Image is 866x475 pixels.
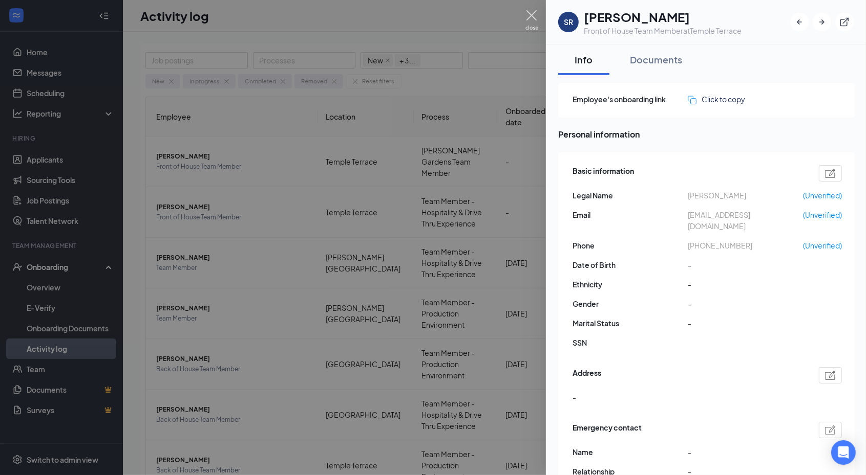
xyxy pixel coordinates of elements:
[584,26,742,36] div: Front of House Team Member at Temple Terrace
[790,13,809,31] button: ArrowLeftNew
[564,17,573,27] div: SR
[573,422,642,438] span: Emergency contact
[688,446,803,458] span: -
[558,128,855,141] span: Personal information
[688,318,803,329] span: -
[584,8,742,26] h1: [PERSON_NAME]
[839,17,850,27] svg: ExternalLink
[688,94,745,105] button: Click to copy
[835,13,854,31] button: ExternalLink
[573,165,634,182] span: Basic information
[573,190,688,201] span: Legal Name
[803,240,842,251] span: (Unverified)
[688,190,803,201] span: [PERSON_NAME]
[688,209,803,232] span: [EMAIL_ADDRESS][DOMAIN_NAME]
[813,13,831,31] button: ArrowRight
[688,279,803,290] span: -
[573,259,688,270] span: Date of Birth
[573,392,576,403] span: -
[817,17,827,27] svg: ArrowRight
[573,367,601,383] span: Address
[573,446,688,458] span: Name
[573,240,688,251] span: Phone
[803,209,842,220] span: (Unverified)
[688,96,696,104] img: click-to-copy.71757273a98fde459dfc.svg
[688,259,803,270] span: -
[573,298,688,309] span: Gender
[573,337,688,348] span: SSN
[803,190,842,201] span: (Unverified)
[794,17,805,27] svg: ArrowLeftNew
[573,209,688,220] span: Email
[573,94,688,105] span: Employee's onboarding link
[688,298,803,309] span: -
[573,318,688,329] span: Marital Status
[568,53,599,66] div: Info
[630,53,682,66] div: Documents
[831,440,856,465] div: Open Intercom Messenger
[573,279,688,290] span: Ethnicity
[688,240,803,251] span: [PHONE_NUMBER]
